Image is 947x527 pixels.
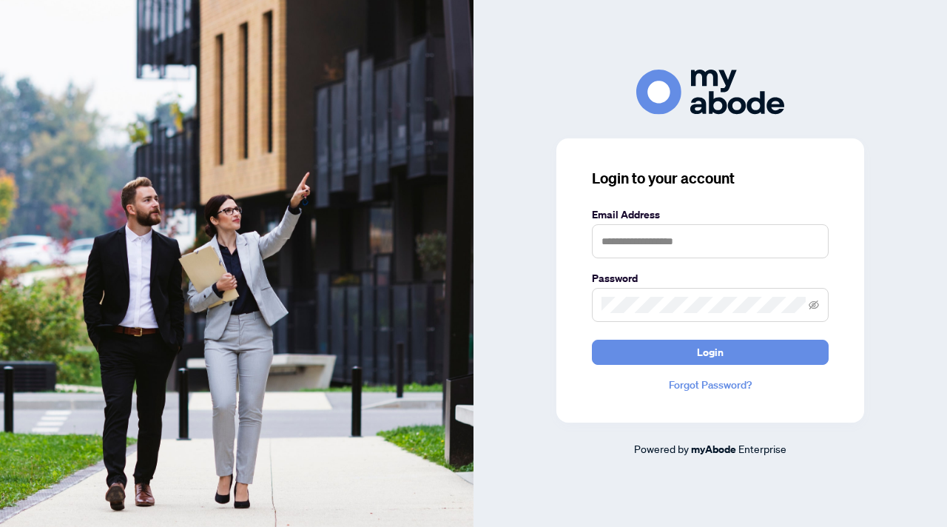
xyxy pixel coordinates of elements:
label: Email Address [592,207,829,223]
img: ma-logo [636,70,784,115]
h3: Login to your account [592,168,829,189]
span: Login [697,340,724,364]
span: eye-invisible [809,300,819,310]
span: Powered by [634,442,689,455]
a: Forgot Password? [592,377,829,393]
button: Login [592,340,829,365]
a: myAbode [691,441,736,457]
span: Enterprise [738,442,786,455]
label: Password [592,270,829,286]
